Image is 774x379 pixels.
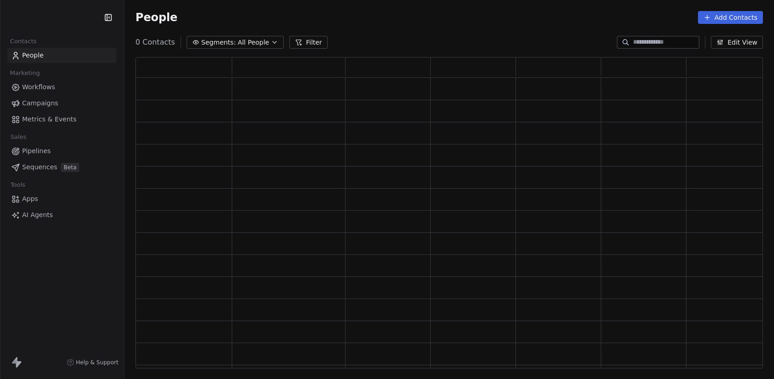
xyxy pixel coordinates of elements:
[135,37,175,48] span: 0 Contacts
[7,207,117,223] a: AI Agents
[67,359,118,366] a: Help & Support
[201,38,236,47] span: Segments:
[6,66,44,80] span: Marketing
[289,36,328,49] button: Filter
[135,11,177,24] span: People
[238,38,269,47] span: All People
[6,34,41,48] span: Contacts
[7,191,117,207] a: Apps
[7,160,117,175] a: SequencesBeta
[7,48,117,63] a: People
[7,80,117,95] a: Workflows
[22,162,57,172] span: Sequences
[22,210,53,220] span: AI Agents
[7,96,117,111] a: Campaigns
[6,130,30,144] span: Sales
[22,82,55,92] span: Workflows
[136,78,772,369] div: grid
[61,163,79,172] span: Beta
[22,194,38,204] span: Apps
[711,36,763,49] button: Edit View
[6,178,29,192] span: Tools
[22,146,51,156] span: Pipelines
[698,11,763,24] button: Add Contacts
[22,115,76,124] span: Metrics & Events
[22,51,44,60] span: People
[22,98,58,108] span: Campaigns
[7,144,117,159] a: Pipelines
[76,359,118,366] span: Help & Support
[7,112,117,127] a: Metrics & Events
